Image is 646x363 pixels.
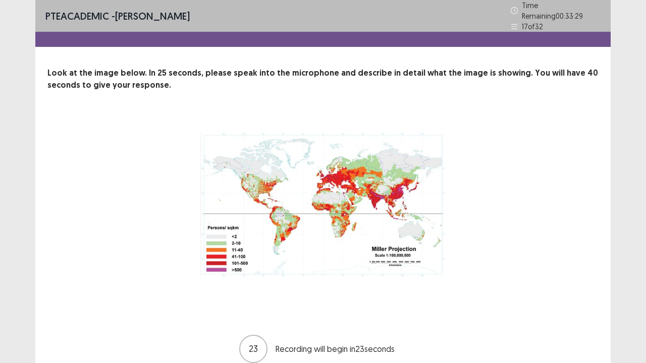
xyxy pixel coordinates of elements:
[47,67,599,91] p: Look at the image below. In 25 seconds, please speak into the microphone and describe in detail w...
[45,10,109,22] span: PTE academic
[522,21,543,32] p: 17 of 32
[45,9,190,24] p: - [PERSON_NAME]
[249,342,258,355] p: 23
[276,343,407,355] p: Recording will begin in 23 seconds
[197,115,449,314] img: image-description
